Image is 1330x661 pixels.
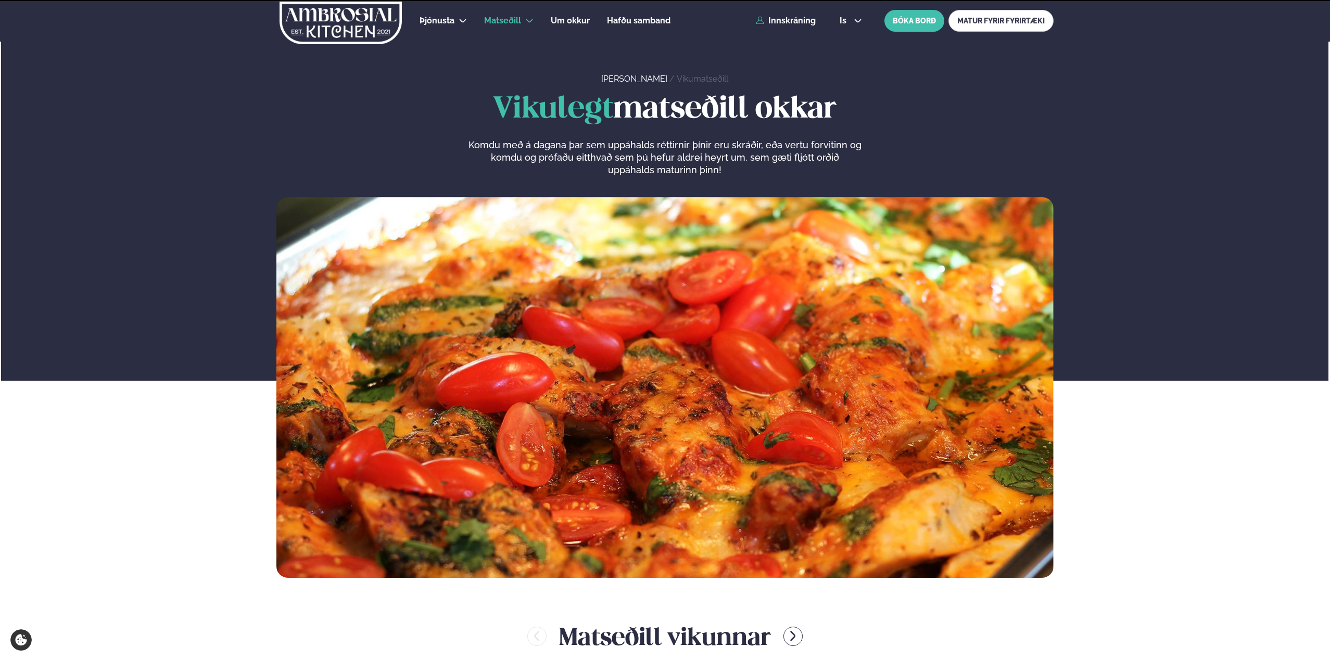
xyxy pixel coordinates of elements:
a: Hafðu samband [607,15,670,27]
a: [PERSON_NAME] [601,74,667,84]
a: Um okkur [551,15,590,27]
span: Þjónusta [420,16,454,25]
h2: Matseðill vikunnar [559,619,771,653]
button: menu-btn-left [527,627,547,646]
a: Þjónusta [420,15,454,27]
a: Cookie settings [10,629,32,651]
img: image alt [276,197,1054,578]
p: Komdu með á dagana þar sem uppáhalds réttirnir þínir eru skráðir, eða vertu forvitinn og komdu og... [468,139,862,176]
button: menu-btn-right [783,627,803,646]
a: MATUR FYRIR FYRIRTÆKI [948,10,1054,32]
a: Vikumatseðill [677,74,728,84]
a: Matseðill [484,15,521,27]
span: Hafðu samband [607,16,670,25]
span: Matseðill [484,16,521,25]
span: Vikulegt [493,95,613,124]
span: / [669,74,677,84]
span: is [840,17,850,25]
button: BÓKA BORÐ [884,10,944,32]
button: is [831,17,870,25]
h1: matseðill okkar [276,93,1054,126]
a: Innskráning [756,16,816,25]
img: logo [278,2,403,44]
span: Um okkur [551,16,590,25]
